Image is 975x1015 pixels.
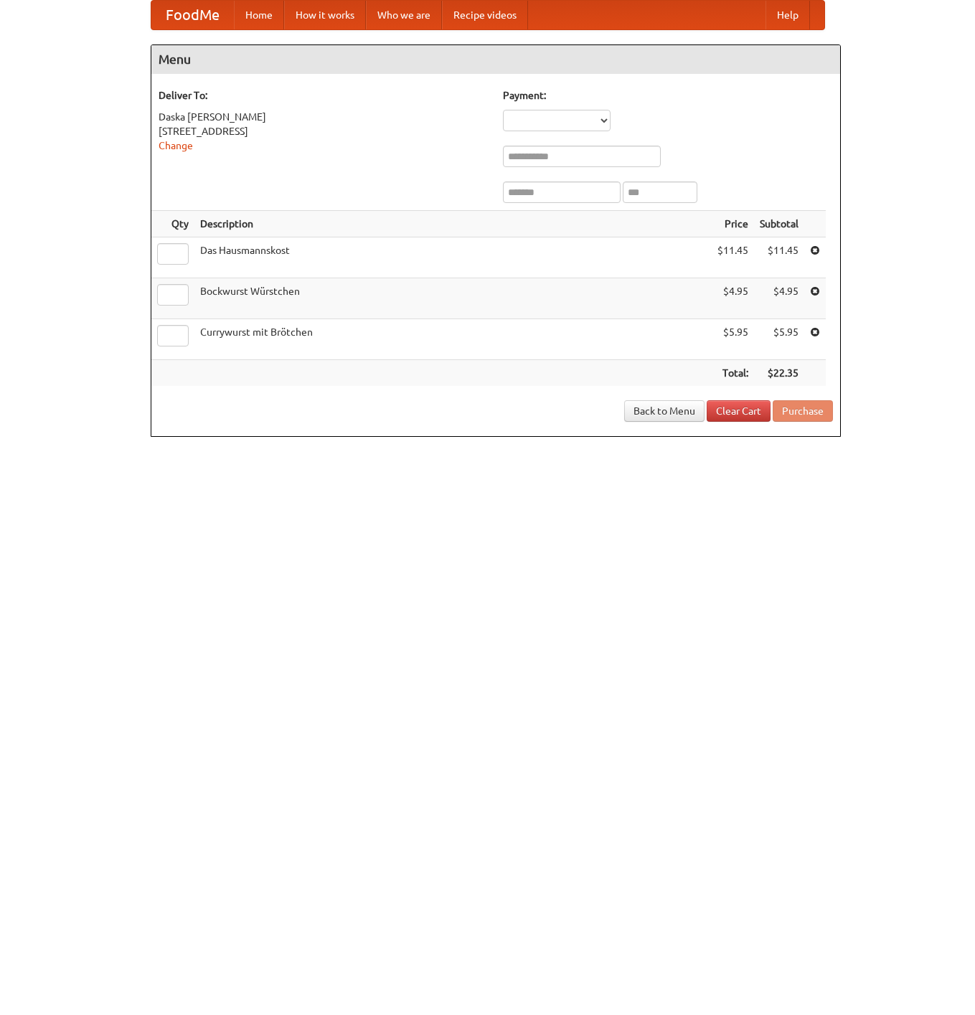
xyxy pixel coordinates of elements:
[234,1,284,29] a: Home
[754,237,804,278] td: $11.45
[194,319,712,360] td: Currywurst mit Brötchen
[773,400,833,422] button: Purchase
[754,211,804,237] th: Subtotal
[712,319,754,360] td: $5.95
[366,1,442,29] a: Who we are
[712,211,754,237] th: Price
[712,360,754,387] th: Total:
[754,278,804,319] td: $4.95
[712,237,754,278] td: $11.45
[712,278,754,319] td: $4.95
[151,211,194,237] th: Qty
[754,360,804,387] th: $22.35
[503,88,833,103] h5: Payment:
[159,124,489,138] div: [STREET_ADDRESS]
[707,400,771,422] a: Clear Cart
[624,400,705,422] a: Back to Menu
[442,1,528,29] a: Recipe videos
[159,140,193,151] a: Change
[151,45,840,74] h4: Menu
[194,278,712,319] td: Bockwurst Würstchen
[159,110,489,124] div: Daska [PERSON_NAME]
[151,1,234,29] a: FoodMe
[194,211,712,237] th: Description
[284,1,366,29] a: How it works
[766,1,810,29] a: Help
[194,237,712,278] td: Das Hausmannskost
[754,319,804,360] td: $5.95
[159,88,489,103] h5: Deliver To:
